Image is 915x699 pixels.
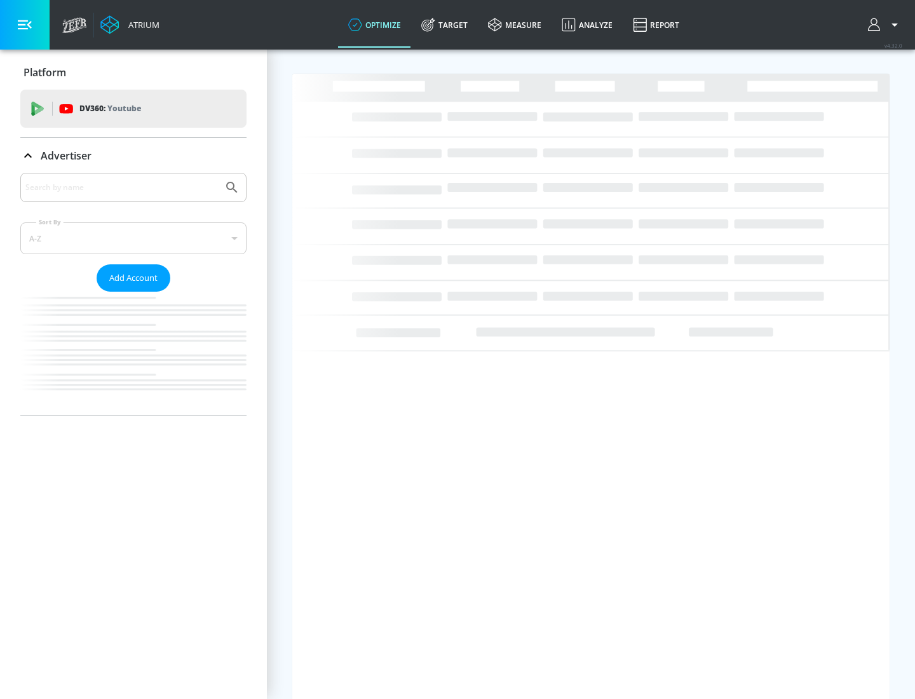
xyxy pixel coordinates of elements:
span: Add Account [109,271,158,285]
a: measure [478,2,552,48]
button: Add Account [97,264,170,292]
p: DV360: [79,102,141,116]
div: DV360: Youtube [20,90,247,128]
a: Report [623,2,689,48]
a: Atrium [100,15,159,34]
span: v 4.32.0 [884,42,902,49]
nav: list of Advertiser [20,292,247,415]
div: A-Z [20,222,247,254]
p: Youtube [107,102,141,115]
input: Search by name [25,179,218,196]
div: Advertiser [20,173,247,415]
a: Analyze [552,2,623,48]
p: Advertiser [41,149,91,163]
p: Platform [24,65,66,79]
div: Platform [20,55,247,90]
label: Sort By [36,218,64,226]
a: optimize [338,2,411,48]
div: Atrium [123,19,159,31]
div: Advertiser [20,138,247,173]
a: Target [411,2,478,48]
